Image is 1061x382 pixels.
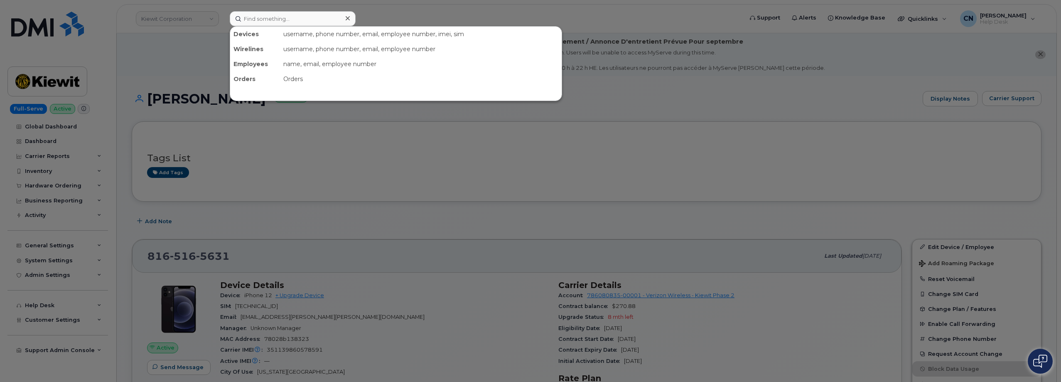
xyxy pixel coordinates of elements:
div: username, phone number, email, employee number, imei, sim [280,27,562,42]
div: name, email, employee number [280,57,562,71]
div: Employees [230,57,280,71]
div: Orders [280,71,562,86]
div: Devices [230,27,280,42]
div: username, phone number, email, employee number [280,42,562,57]
div: Wirelines [230,42,280,57]
img: Open chat [1033,355,1047,368]
div: Orders [230,71,280,86]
